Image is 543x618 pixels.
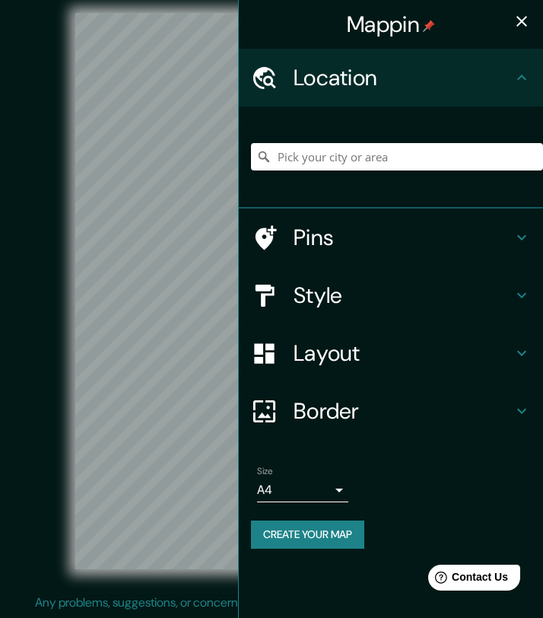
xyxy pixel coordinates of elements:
[294,224,513,251] h4: Pins
[239,324,543,382] div: Layout
[294,397,513,425] h4: Border
[239,49,543,107] div: Location
[257,478,348,502] div: A4
[294,339,513,367] h4: Layout
[423,20,435,32] img: pin-icon.png
[75,13,468,569] canvas: Map
[347,11,435,38] h4: Mappin
[257,465,273,478] label: Size
[251,143,543,170] input: Pick your city or area
[251,521,364,549] button: Create your map
[239,266,543,324] div: Style
[239,209,543,266] div: Pins
[408,559,526,601] iframe: Help widget launcher
[239,382,543,440] div: Border
[294,64,513,91] h4: Location
[35,594,503,612] p: Any problems, suggestions, or concerns please email .
[294,282,513,309] h4: Style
